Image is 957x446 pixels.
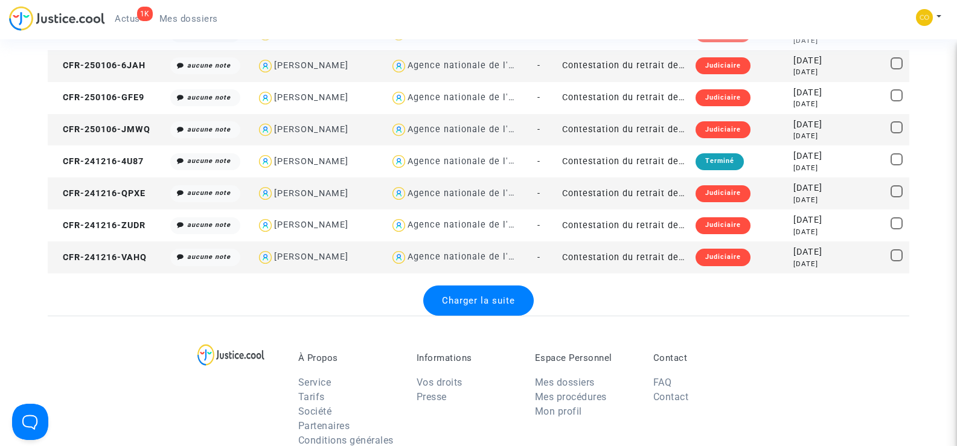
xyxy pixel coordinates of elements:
[696,89,751,106] div: Judiciaire
[187,253,231,261] i: aucune note
[696,121,751,138] div: Judiciaire
[390,153,408,170] img: icon-user.svg
[793,86,830,100] div: [DATE]
[537,60,540,71] span: -
[187,157,231,165] i: aucune note
[105,10,150,28] a: 1KActus
[187,62,231,69] i: aucune note
[793,150,830,163] div: [DATE]
[298,420,350,432] a: Partenaires
[408,92,540,103] div: Agence nationale de l'habitat
[793,182,830,195] div: [DATE]
[537,220,540,231] span: -
[535,406,582,417] a: Mon profil
[187,221,231,229] i: aucune note
[257,153,274,170] img: icon-user.svg
[653,377,672,388] a: FAQ
[12,404,48,440] iframe: Help Scout Beacon - Open
[52,92,144,103] span: CFR-250106-GFE9
[137,7,153,21] div: 1K
[558,241,691,273] td: Contestation du retrait de [PERSON_NAME] par l'ANAH (mandataire)
[408,124,540,135] div: Agence nationale de l'habitat
[274,124,348,135] div: [PERSON_NAME]
[274,188,348,199] div: [PERSON_NAME]
[558,82,691,114] td: Contestation du retrait de [PERSON_NAME] par l'ANAH (mandataire)
[408,188,540,199] div: Agence nationale de l'habitat
[417,391,447,403] a: Presse
[793,246,830,259] div: [DATE]
[274,252,348,262] div: [PERSON_NAME]
[257,121,274,139] img: icon-user.svg
[793,259,830,269] div: [DATE]
[442,295,515,306] span: Charger la suite
[537,92,540,103] span: -
[793,131,830,141] div: [DATE]
[793,195,830,205] div: [DATE]
[257,217,274,234] img: icon-user.svg
[150,10,228,28] a: Mes dossiers
[558,145,691,177] td: Contestation du retrait de [PERSON_NAME] par l'ANAH (mandataire)
[537,252,540,263] span: -
[793,163,830,173] div: [DATE]
[696,249,751,266] div: Judiciaire
[408,252,540,262] div: Agence nationale de l'habitat
[916,9,933,26] img: 84a266a8493598cb3cce1313e02c3431
[408,156,540,167] div: Agence nationale de l'habitat
[298,352,398,363] p: À Propos
[197,344,264,366] img: logo-lg.svg
[52,252,147,263] span: CFR-241216-VAHQ
[390,89,408,107] img: icon-user.svg
[558,209,691,241] td: Contestation du retrait de [PERSON_NAME] par l'ANAH (mandataire)
[417,377,462,388] a: Vos droits
[408,60,540,71] div: Agence nationale de l'habitat
[793,99,830,109] div: [DATE]
[696,57,751,74] div: Judiciaire
[257,57,274,75] img: icon-user.svg
[390,121,408,139] img: icon-user.svg
[115,13,140,24] span: Actus
[653,391,689,403] a: Contact
[417,352,517,363] p: Informations
[558,177,691,209] td: Contestation du retrait de [PERSON_NAME] par l'ANAH (mandataire)
[52,60,146,71] span: CFR-250106-6JAH
[274,60,348,71] div: [PERSON_NAME]
[298,435,394,446] a: Conditions générales
[390,217,408,234] img: icon-user.svg
[187,189,231,197] i: aucune note
[274,156,348,167] div: [PERSON_NAME]
[187,94,231,101] i: aucune note
[537,124,540,135] span: -
[535,377,595,388] a: Mes dossiers
[793,36,830,46] div: [DATE]
[298,377,331,388] a: Service
[537,156,540,167] span: -
[558,114,691,146] td: Contestation du retrait de [PERSON_NAME] par l'ANAH (mandataire)
[274,220,348,230] div: [PERSON_NAME]
[52,124,150,135] span: CFR-250106-JMWQ
[696,153,744,170] div: Terminé
[52,220,146,231] span: CFR-241216-ZUDR
[537,188,540,199] span: -
[696,217,751,234] div: Judiciaire
[535,352,635,363] p: Espace Personnel
[793,54,830,68] div: [DATE]
[390,249,408,266] img: icon-user.svg
[187,126,231,133] i: aucune note
[274,92,348,103] div: [PERSON_NAME]
[298,391,325,403] a: Tarifs
[558,50,691,82] td: Contestation du retrait de [PERSON_NAME] par l'ANAH (mandataire)
[408,220,540,230] div: Agence nationale de l'habitat
[257,185,274,202] img: icon-user.svg
[390,185,408,202] img: icon-user.svg
[257,249,274,266] img: icon-user.svg
[793,227,830,237] div: [DATE]
[52,156,144,167] span: CFR-241216-4U87
[390,57,408,75] img: icon-user.svg
[793,214,830,227] div: [DATE]
[535,391,607,403] a: Mes procédures
[159,13,218,24] span: Mes dossiers
[298,406,332,417] a: Société
[653,352,754,363] p: Contact
[793,118,830,132] div: [DATE]
[793,67,830,77] div: [DATE]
